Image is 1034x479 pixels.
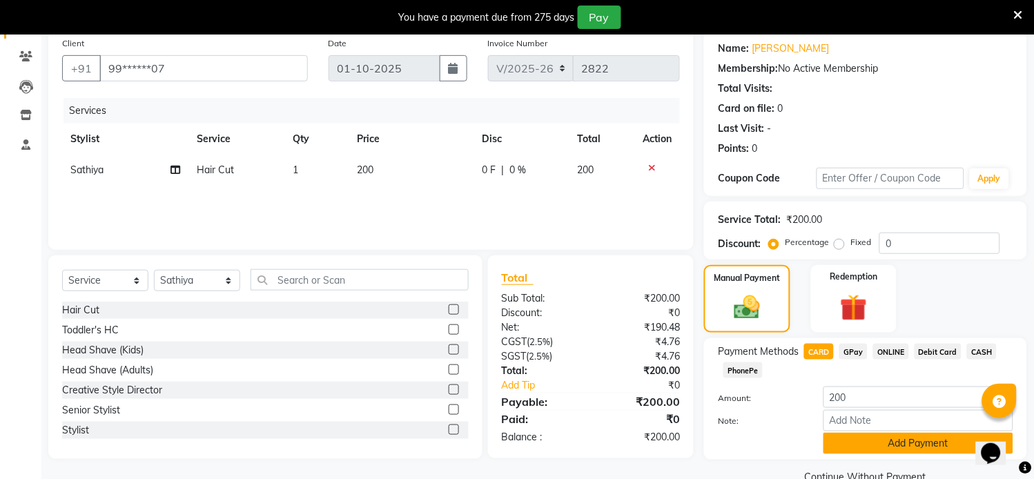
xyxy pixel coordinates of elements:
span: 200 [358,164,374,176]
input: Amount [823,387,1013,408]
div: Head Shave (Kids) [62,343,144,358]
div: No Active Membership [718,61,1013,76]
span: ONLINE [873,344,909,360]
span: GPay [839,344,868,360]
div: ₹200.00 [591,393,690,410]
button: +91 [62,55,101,81]
div: Discount: [718,237,761,251]
img: _gift.svg [832,291,875,324]
div: Creative Style Director [62,383,162,398]
th: Qty [285,124,349,155]
div: ₹200.00 [591,291,690,306]
div: Sub Total: [491,291,591,306]
span: Sathiya [70,164,104,176]
label: Redemption [830,271,877,283]
span: CARD [804,344,834,360]
div: Head Shave (Adults) [62,363,153,378]
div: ₹4.76 [591,335,690,349]
div: ₹4.76 [591,349,690,364]
div: ₹200.00 [591,364,690,378]
th: Stylist [62,124,188,155]
div: Hair Cut [62,303,99,317]
th: Total [569,124,634,155]
span: PhonePe [723,362,763,378]
label: Note: [708,415,813,427]
button: Apply [970,168,1009,189]
span: Payment Methods [718,344,799,359]
div: Payable: [491,393,591,410]
span: 0 F [482,163,496,177]
div: Services [64,98,690,124]
span: Total [502,271,534,285]
input: Search by Name/Mobile/Email/Code [99,55,308,81]
span: | [501,163,504,177]
label: Invoice Number [488,37,548,50]
div: Card on file: [718,101,774,116]
div: Paid: [491,411,591,427]
th: Action [634,124,680,155]
label: Date [329,37,347,50]
span: 2.5% [529,351,550,362]
div: Discount: [491,306,591,320]
div: ₹200.00 [786,213,822,227]
div: 0 [777,101,783,116]
div: ( ) [491,349,591,364]
div: Net: [491,320,591,335]
input: Add Note [823,410,1013,431]
span: Hair Cut [197,164,234,176]
input: Search or Scan [251,269,469,291]
input: Enter Offer / Coupon Code [817,168,964,189]
div: Toddler's HC [62,323,119,338]
button: Pay [578,6,621,29]
div: ₹0 [591,306,690,320]
div: Points: [718,141,749,156]
label: Manual Payment [714,272,781,284]
div: Senior Stylist [62,403,120,418]
label: Client [62,37,84,50]
div: You have a payment due from 275 days [399,10,575,25]
div: Stylist [62,423,89,438]
span: Debit Card [915,344,962,360]
img: _cash.svg [726,293,768,322]
span: 0 % [509,163,526,177]
div: Name: [718,41,749,56]
div: ₹190.48 [591,320,690,335]
div: Balance : [491,430,591,444]
div: Membership: [718,61,778,76]
span: CGST [502,335,527,348]
div: ₹200.00 [591,430,690,444]
div: Service Total: [718,213,781,227]
div: Total: [491,364,591,378]
span: 2.5% [530,336,551,347]
iframe: chat widget [976,424,1020,465]
label: Percentage [785,236,829,248]
span: CASH [967,344,997,360]
div: 0 [752,141,757,156]
span: SGST [502,350,527,362]
div: ( ) [491,335,591,349]
div: Total Visits: [718,81,772,96]
button: Add Payment [823,433,1013,454]
span: 1 [293,164,299,176]
label: Fixed [850,236,871,248]
th: Disc [474,124,569,155]
div: ₹0 [607,378,690,393]
a: Add Tip [491,378,607,393]
th: Price [349,124,474,155]
label: Amount: [708,392,813,404]
span: 200 [578,164,594,176]
div: ₹0 [591,411,690,427]
th: Service [188,124,285,155]
a: [PERSON_NAME] [752,41,829,56]
div: Last Visit: [718,121,764,136]
div: - [767,121,771,136]
div: Coupon Code [718,171,817,186]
